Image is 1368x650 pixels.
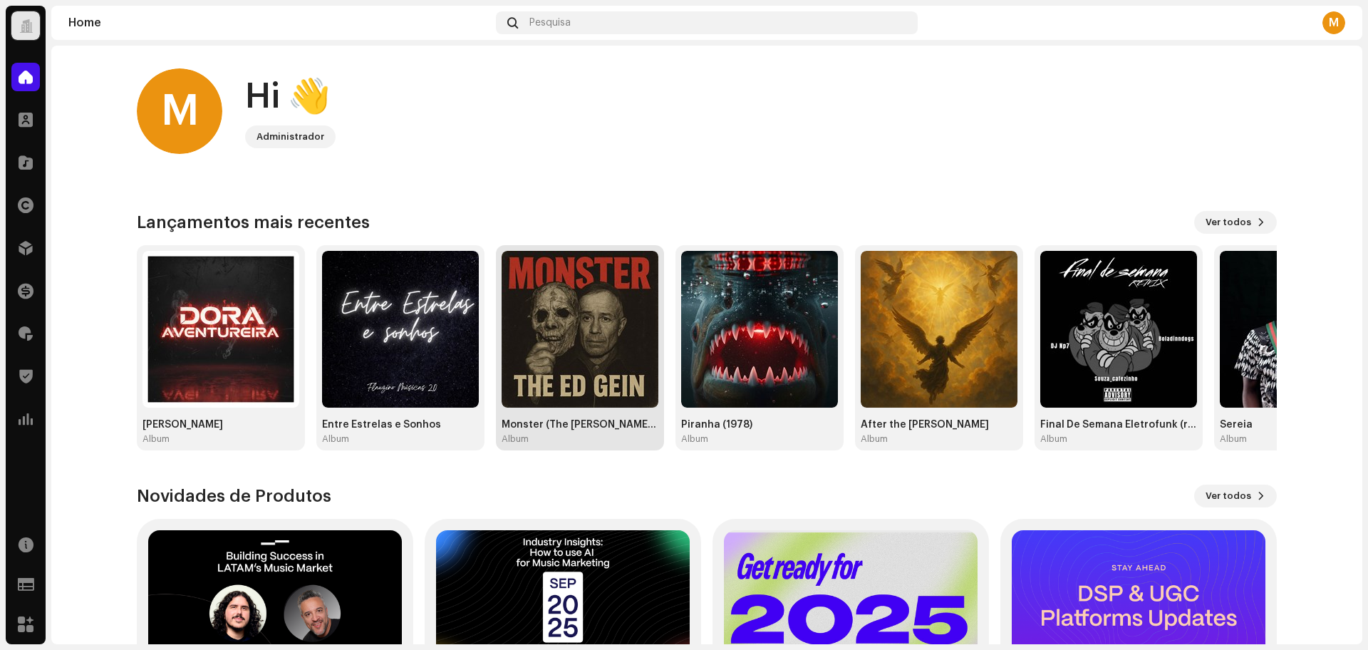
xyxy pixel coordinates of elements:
div: Administrador [256,128,324,145]
h3: Lançamentos mais recentes [137,211,370,234]
div: Album [322,433,349,445]
div: Album [1040,433,1067,445]
div: Final De Semana Eletrofunk (remix versão) [1040,419,1197,430]
div: M [1322,11,1345,34]
div: Album [1220,433,1247,445]
span: Pesquisa [529,17,571,29]
div: Album [681,433,708,445]
img: fbdeb68d-fb92-42c7-86fb-0af6366419b1 [142,251,299,408]
div: Entre Estrelas e Sonhos [322,419,479,430]
button: Ver todos [1194,485,1277,507]
div: Piranha (1978) [681,419,838,430]
img: dc1f46f1-5b4e-42ee-9667-57fd8e1ae963 [681,251,838,408]
div: Album [142,433,170,445]
span: Ver todos [1206,208,1251,237]
img: f55a6924-c41c-4f68-a337-1916da330b18 [502,251,658,408]
div: After the [PERSON_NAME] [861,419,1017,430]
div: Home [68,17,490,29]
div: Album [502,433,529,445]
img: 5a8c63e3-9392-46c6-b4f7-20c4bff7cf0b [322,251,479,408]
div: Monster (The [PERSON_NAME] Story) [502,419,658,430]
button: Ver todos [1194,211,1277,234]
div: M [137,68,222,154]
img: d1dce227-6c3c-4ff7-a613-1cdeace0b4a3 [1040,251,1197,408]
div: Album [861,433,888,445]
h3: Novidades de Produtos [137,485,331,507]
div: [PERSON_NAME] [142,419,299,430]
div: Hi 👋 [245,74,336,120]
span: Ver todos [1206,482,1251,510]
img: 782d050c-6042-4ac1-87fc-29ff1ed1730e [861,251,1017,408]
